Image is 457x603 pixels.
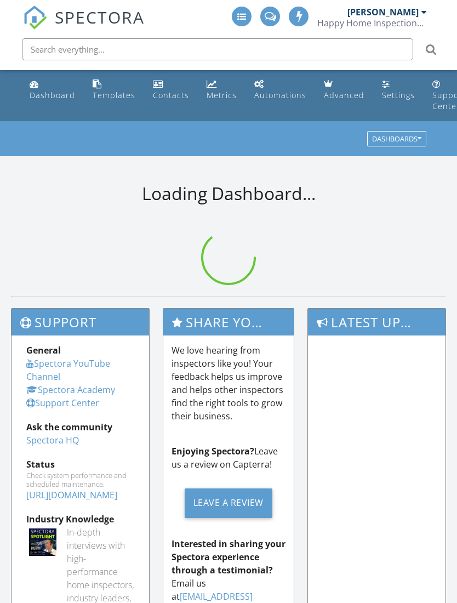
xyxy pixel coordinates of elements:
a: Settings [378,75,419,106]
a: Spectora Academy [26,384,115,396]
a: Leave a Review [172,480,286,526]
div: [PERSON_NAME] [347,7,419,18]
a: Metrics [202,75,241,106]
div: Metrics [207,90,237,100]
a: Contacts [148,75,193,106]
a: Spectora YouTube Channel [26,357,110,383]
div: Contacts [153,90,189,100]
div: Ask the community [26,420,134,434]
div: Dashboards [372,135,421,143]
a: Automations (Advanced) [250,75,311,106]
div: Industry Knowledge [26,513,134,526]
h3: Latest Updates [308,309,445,335]
p: Leave us a review on Capterra! [172,445,286,471]
div: Status [26,458,134,471]
h3: Share Your Spectora Experience [163,309,294,335]
div: Happy Home Inspections, LLC [317,18,427,29]
a: Dashboard [25,75,79,106]
p: We love hearing from inspectors like you! Your feedback helps us improve and helps other inspecto... [172,344,286,423]
input: Search everything... [22,38,413,60]
img: The Best Home Inspection Software - Spectora [23,5,47,30]
strong: Interested in sharing your Spectora experience through a testimonial? [172,538,285,576]
strong: Enjoying Spectora? [172,445,254,457]
div: Check system performance and scheduled maintenance. [26,471,134,488]
a: [URL][DOMAIN_NAME] [26,489,117,501]
div: Dashboard [30,90,75,100]
div: Automations [254,90,306,100]
div: Advanced [324,90,364,100]
span: SPECTORA [55,5,145,29]
a: SPECTORA [23,15,145,38]
a: Templates [88,75,140,106]
strong: General [26,344,61,356]
button: Dashboards [367,132,426,147]
div: Leave a Review [185,488,272,518]
a: Spectora HQ [26,434,79,446]
a: Advanced [319,75,369,106]
a: Support Center [26,397,99,409]
div: Settings [382,90,415,100]
div: Templates [93,90,135,100]
img: Spectoraspolightmain [29,528,56,556]
h3: Support [12,309,149,335]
